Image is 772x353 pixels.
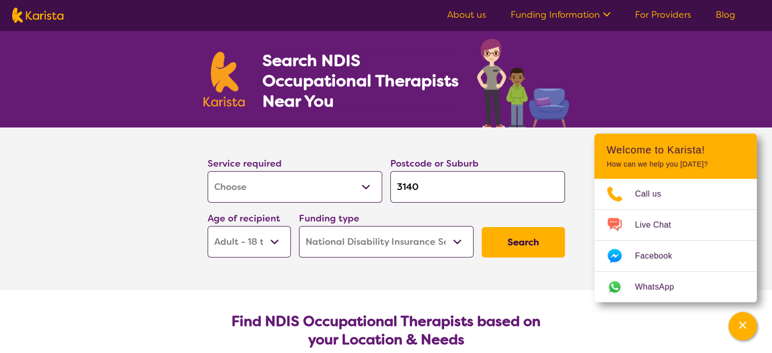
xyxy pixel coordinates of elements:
label: Service required [208,157,282,170]
img: occupational-therapy [477,39,569,127]
p: How can we help you [DATE]? [607,160,745,169]
span: Call us [635,186,674,202]
div: Channel Menu [594,134,757,302]
input: Type [390,171,565,203]
label: Postcode or Suburb [390,157,479,170]
button: Channel Menu [728,312,757,340]
span: WhatsApp [635,279,686,295]
img: Karista logo [12,8,63,23]
h2: Welcome to Karista! [607,144,745,156]
label: Age of recipient [208,212,280,224]
span: Facebook [635,248,684,264]
button: Search [482,227,565,258]
a: Blog [716,9,735,21]
a: Web link opens in a new tab. [594,272,757,302]
a: For Providers [635,9,691,21]
ul: Choose channel [594,179,757,302]
h1: Search NDIS Occupational Therapists Near You [262,50,459,111]
label: Funding type [299,212,359,224]
img: Karista logo [204,52,245,107]
a: About us [447,9,486,21]
a: Funding Information [511,9,611,21]
span: Live Chat [635,217,683,233]
h2: Find NDIS Occupational Therapists based on your Location & Needs [216,312,557,349]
